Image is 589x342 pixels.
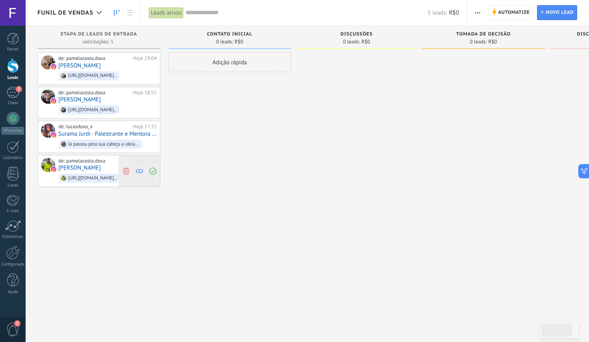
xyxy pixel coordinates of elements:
a: Surama Jurdi - Palestrante e Mentora de Líderes [58,131,157,137]
div: Hoje 18:55 [133,90,157,96]
span: Novo lead [546,6,574,20]
div: Hoje 17:35 [133,123,157,130]
div: de: pamelacosta.doxa [58,55,130,62]
span: R$0 [449,9,459,17]
a: [PERSON_NAME] [58,62,101,69]
div: Já passou pela sua cabeça a ideia de publicar um livro? Hoje em dia, além do método tradicional d... [68,142,139,147]
div: Lourdes Vogel [41,158,55,172]
div: Etapa de leads de entrada [41,32,156,38]
a: [PERSON_NAME] [58,164,101,171]
div: Estatísticas [2,234,24,239]
div: Adição rápida [168,52,291,72]
img: instagram.svg [51,132,56,138]
span: Discussões [340,32,373,37]
div: Tomada de decisão [426,32,541,38]
div: Chats [2,101,24,106]
div: Márcia Eliana Rodrigues Dias [41,55,55,69]
span: 0 leads: [470,39,487,44]
span: R$0 [361,39,370,44]
span: Funil de vendas [37,9,93,17]
a: [PERSON_NAME] [58,96,101,103]
a: Automatize [489,5,533,20]
div: de: pamelacosta.doxa [58,158,130,164]
a: Novo lead [537,5,577,20]
span: 0 leads: [343,39,360,44]
span: 0 leads: [216,39,233,44]
div: Listas [2,183,24,188]
div: [URL][DOMAIN_NAME].. [68,107,116,113]
div: [URL][DOMAIN_NAME].. [68,73,116,78]
div: Lucas Doxa [41,90,55,104]
span: solicitações: 5 [83,39,113,44]
div: [URL][DOMAIN_NAME].. [68,176,116,181]
div: Configurações [2,262,24,267]
div: Discussões [299,32,414,38]
span: Tomada de decisão [456,32,511,37]
div: Ajuda [2,290,24,295]
span: R$0 [488,39,497,44]
span: Automatize [498,6,530,20]
div: Painel [2,47,24,52]
span: Contato inicial [207,32,252,37]
div: de: lucasdoxa_x [58,123,130,130]
span: 2 [14,320,20,327]
div: Hoje 19:04 [133,55,157,62]
div: E-mail [2,209,24,214]
span: Etapa de leads de entrada [61,32,137,37]
div: Leads ativos [149,7,184,19]
div: Leads [2,75,24,80]
img: instagram.svg [51,166,56,172]
div: WhatsApp [2,127,24,135]
span: R$0 [234,39,243,44]
span: 5 leads: [427,9,447,17]
img: instagram.svg [51,64,56,69]
span: 3 [16,86,22,92]
img: instagram.svg [51,98,56,104]
div: Contato inicial [172,32,287,38]
div: Surama Jurdi - Palestrante e Mentora de Líderes [41,123,55,138]
div: de: pamelacosta.doxa [58,90,130,96]
div: Calendário [2,155,24,161]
